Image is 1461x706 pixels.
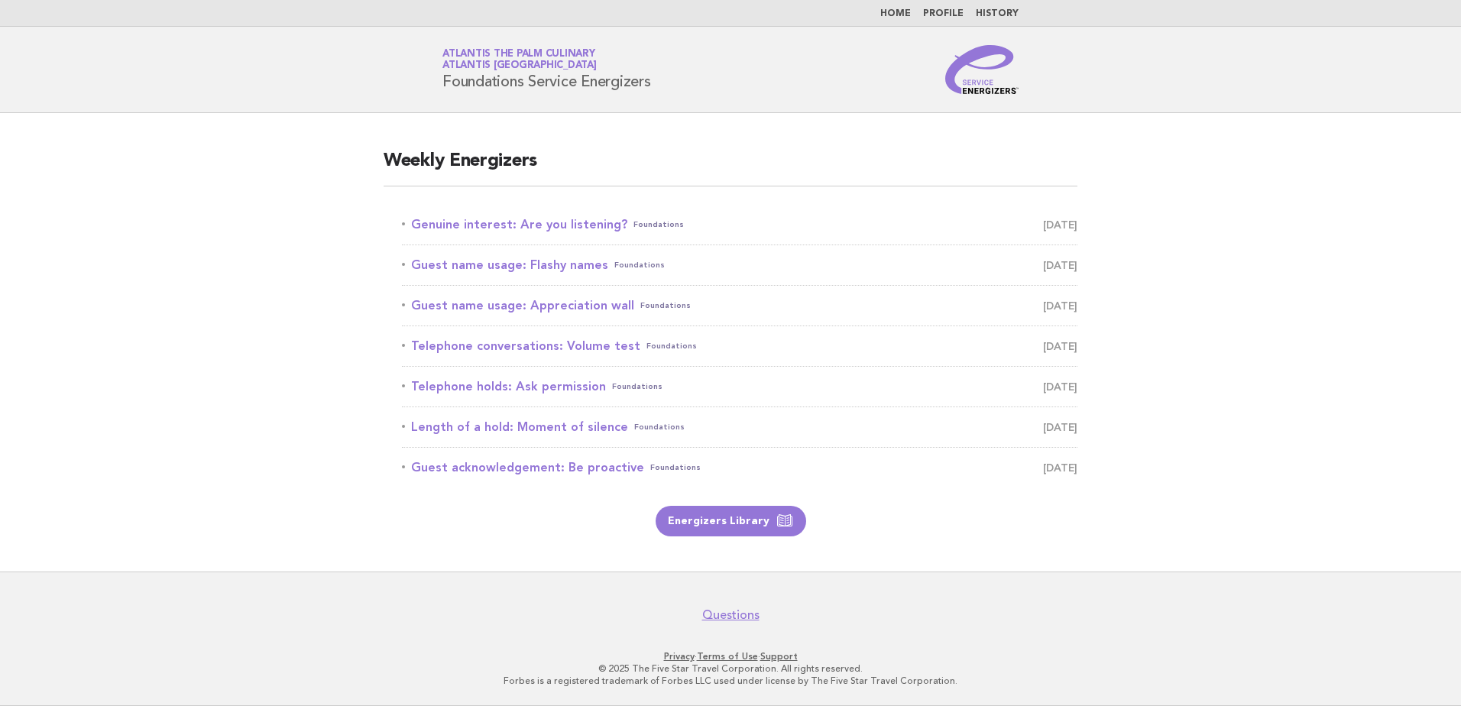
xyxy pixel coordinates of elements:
[633,214,684,235] span: Foundations
[402,416,1077,438] a: Length of a hold: Moment of silenceFoundations [DATE]
[263,650,1198,662] p: · ·
[650,457,701,478] span: Foundations
[760,651,798,662] a: Support
[442,61,597,71] span: Atlantis [GEOGRAPHIC_DATA]
[402,214,1077,235] a: Genuine interest: Are you listening?Foundations [DATE]
[1043,376,1077,397] span: [DATE]
[402,295,1077,316] a: Guest name usage: Appreciation wallFoundations [DATE]
[1043,254,1077,276] span: [DATE]
[656,506,806,536] a: Energizers Library
[945,45,1019,94] img: Service Energizers
[263,662,1198,675] p: © 2025 The Five Star Travel Corporation. All rights reserved.
[402,376,1077,397] a: Telephone holds: Ask permissionFoundations [DATE]
[646,335,697,357] span: Foundations
[1043,416,1077,438] span: [DATE]
[923,9,964,18] a: Profile
[402,335,1077,357] a: Telephone conversations: Volume testFoundations [DATE]
[442,49,597,70] a: Atlantis The Palm CulinaryAtlantis [GEOGRAPHIC_DATA]
[384,149,1077,186] h2: Weekly Energizers
[614,254,665,276] span: Foundations
[442,50,651,89] h1: Foundations Service Energizers
[1043,335,1077,357] span: [DATE]
[702,607,760,623] a: Questions
[1043,295,1077,316] span: [DATE]
[263,675,1198,687] p: Forbes is a registered trademark of Forbes LLC used under license by The Five Star Travel Corpora...
[1043,214,1077,235] span: [DATE]
[402,457,1077,478] a: Guest acknowledgement: Be proactiveFoundations [DATE]
[640,295,691,316] span: Foundations
[697,651,758,662] a: Terms of Use
[880,9,911,18] a: Home
[402,254,1077,276] a: Guest name usage: Flashy namesFoundations [DATE]
[976,9,1019,18] a: History
[1043,457,1077,478] span: [DATE]
[664,651,695,662] a: Privacy
[612,376,662,397] span: Foundations
[634,416,685,438] span: Foundations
